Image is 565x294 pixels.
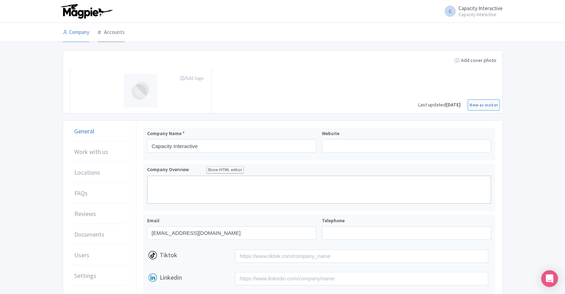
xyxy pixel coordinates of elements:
a: Documents [67,224,132,245]
span: Website [322,130,339,137]
a: FAQs [67,183,132,204]
a: C Capacity Interactive Capacity Interactive [440,6,503,17]
div: Open Intercom Messenger [541,270,558,287]
a: View as visitor [468,99,499,111]
img: logo-ab69f6fb50320c5b225c76a69d11143b.png [59,3,113,19]
span: FAQs [74,188,88,198]
div: Add cover photo [452,54,499,67]
span: Email [147,217,159,224]
a: Work with us [67,141,132,162]
label: Linkedin [160,273,182,282]
a: Settings [67,265,132,286]
img: profile-logo-d1a8e230fb1b8f12adc913e4f4d7365c.png [124,74,157,107]
span: Locations [74,168,100,177]
span: C [445,6,456,17]
span: Reviews [74,209,96,218]
small: Capacity Interactive [459,12,503,17]
span: Documents [74,230,104,239]
span: Telephone [322,217,345,224]
img: tiktok-round-01-ca200c7ba8d03f2cade56905edf8567d.svg [147,250,158,261]
span: Company Overview [147,166,189,173]
label: Tiktok [160,250,177,260]
span: Settings [74,271,96,280]
span: Company Name [147,130,181,137]
span: [DATE] [446,101,461,108]
a: Locations [67,162,132,183]
a: Accounts [98,23,125,42]
span: Users [74,250,89,260]
a: Users [67,245,132,266]
div: Last updated [418,101,461,108]
input: https://www.linkedin.com/company/name [235,272,488,285]
span: Work with us [74,147,108,156]
div: Show HTML editor [206,166,244,174]
i: Add logo [180,76,204,80]
span: General [74,126,94,136]
a: Reviews [67,203,132,224]
img: linkedin-round-01-4bc9326eb20f8e88ec4be7e8773b84b7.svg [147,272,158,283]
a: Company [63,23,89,42]
span: Capacity Interactive [459,5,503,12]
input: https://www.tiktok.com/company_name [235,250,488,263]
a: General [67,121,132,142]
